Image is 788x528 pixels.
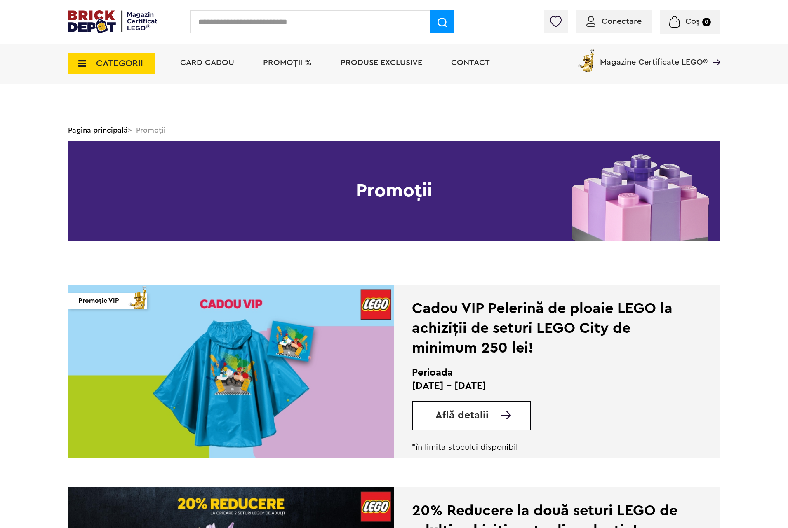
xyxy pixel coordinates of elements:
[412,379,680,392] p: [DATE] - [DATE]
[78,293,119,309] span: Promoție VIP
[68,141,720,241] h1: Promoții
[412,299,680,358] div: Cadou VIP Pelerină de ploaie LEGO la achiziții de seturi LEGO City de minimum 250 lei!
[125,284,151,309] img: vip_page_imag.png
[702,18,711,26] small: 0
[96,59,143,68] span: CATEGORII
[685,17,700,26] span: Coș
[435,410,530,421] a: Află detalii
[586,17,642,26] a: Conectare
[451,58,490,67] a: Contact
[412,442,680,452] p: *în limita stocului disponibil
[341,58,422,67] a: Produse exclusive
[602,17,642,26] span: Conectare
[708,47,720,56] a: Magazine Certificate LEGO®
[412,366,680,379] h2: Perioada
[180,58,234,67] a: Card Cadou
[435,410,489,421] span: Află detalii
[263,58,312,67] a: PROMOȚII %
[600,47,708,66] span: Magazine Certificate LEGO®
[68,126,128,134] a: Pagina principală
[68,119,720,141] div: > Promoții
